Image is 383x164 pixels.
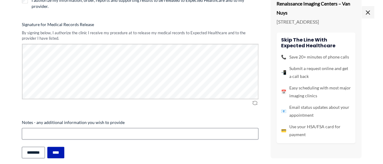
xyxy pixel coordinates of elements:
label: Notes - any additional information you wish to provide [22,119,258,126]
li: Email status updates about your appointment [281,103,351,119]
p: [STREET_ADDRESS] [277,17,355,26]
li: Easy scheduling with most major imaging clinics [281,84,351,100]
li: Save 20+ minutes of phone calls [281,53,351,61]
span: 💳 [281,127,286,135]
span: 📅 [281,88,286,96]
div: By signing below, I authorize the clinic I receive my procedure at to release my medical records ... [22,30,258,41]
span: 📧 [281,107,286,115]
span: 📲 [281,69,286,76]
label: Signature for Medical Records Release [22,22,258,28]
span: 📞 [281,53,286,61]
img: Clear Signature [251,100,258,106]
li: Use your HSA/FSA card for payment [281,123,351,139]
li: Submit a request online and get a call back [281,65,351,80]
span: × [362,6,374,18]
h4: Skip the line with Expected Healthcare [281,37,351,49]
